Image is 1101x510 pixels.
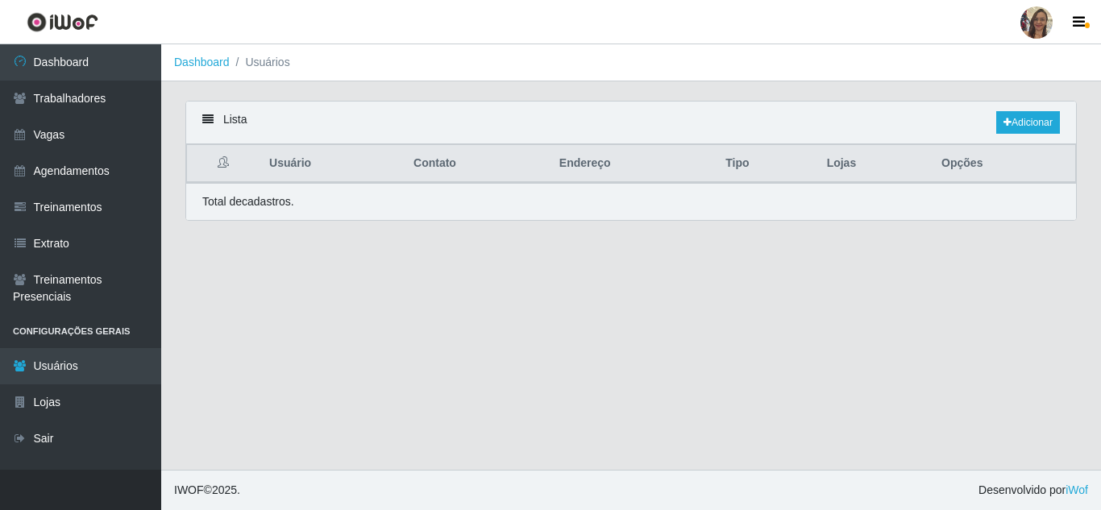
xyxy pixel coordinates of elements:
a: Adicionar [996,111,1060,134]
nav: breadcrumb [161,44,1101,81]
th: Opções [932,145,1075,183]
th: Usuário [260,145,404,183]
span: © 2025 . [174,482,240,499]
li: Usuários [230,54,290,71]
a: Dashboard [174,56,230,68]
div: Lista [186,102,1076,144]
th: Tipo [716,145,816,183]
th: Lojas [817,145,932,183]
p: Total de cadastros. [202,193,294,210]
a: iWof [1066,483,1088,496]
th: Contato [404,145,550,183]
span: IWOF [174,483,204,496]
img: CoreUI Logo [27,12,98,32]
th: Endereço [550,145,716,183]
span: Desenvolvido por [978,482,1088,499]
